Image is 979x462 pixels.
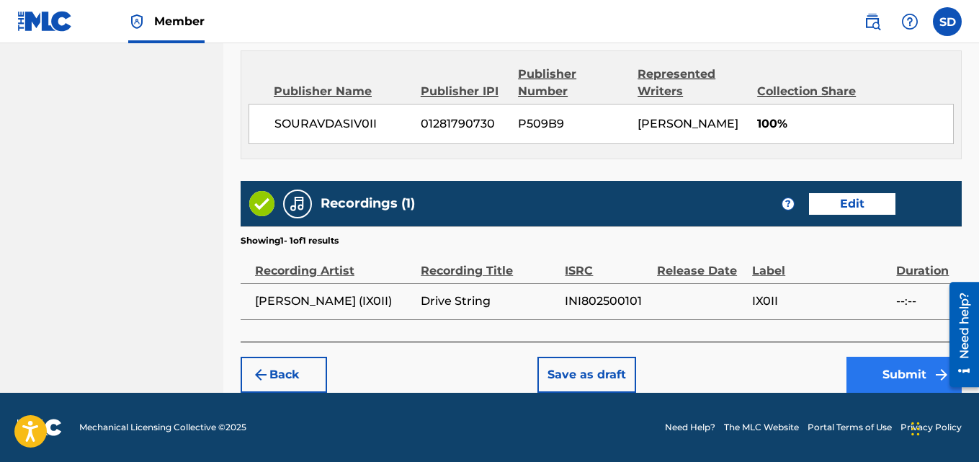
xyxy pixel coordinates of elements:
div: Recording Artist [255,247,413,280]
img: Recordings [289,195,306,213]
span: 100% [757,115,953,133]
h5: Recordings (1) [321,195,415,212]
div: Help [895,7,924,36]
img: Valid [249,191,274,216]
img: MLC Logo [17,11,73,32]
span: ? [782,198,794,210]
div: Publisher Name [274,83,410,100]
img: logo [17,419,62,436]
div: ISRC [565,247,650,280]
div: Represented Writers [638,66,746,100]
div: Label [752,247,889,280]
button: Edit [809,193,895,215]
a: Privacy Policy [900,421,962,434]
div: Release Date [657,247,745,280]
img: search [864,13,881,30]
span: [PERSON_NAME] (IX0II) [255,293,413,310]
iframe: Chat Widget [907,393,979,462]
a: Public Search [858,7,887,36]
p: Showing 1 - 1 of 1 results [241,234,339,247]
a: Portal Terms of Use [808,421,892,434]
span: 01281790730 [421,115,507,133]
img: Top Rightsholder [128,13,146,30]
div: Publisher Number [518,66,627,100]
div: Recording Title [421,247,558,280]
span: Mechanical Licensing Collective © 2025 [79,421,246,434]
span: SOURAVDASIV0II [274,115,410,133]
div: Collection Share [757,83,859,100]
iframe: Resource Center [939,276,979,392]
a: Need Help? [665,421,715,434]
div: Publisher IPI [421,83,507,100]
img: help [901,13,918,30]
div: Duration [896,247,955,280]
button: Save as draft [537,357,636,393]
button: Back [241,357,327,393]
span: Drive String [421,293,558,310]
span: [PERSON_NAME] [638,117,738,130]
img: f7272a7cc735f4ea7f67.svg [933,366,950,383]
img: 7ee5dd4eb1f8a8e3ef2f.svg [252,366,269,383]
span: Member [154,13,205,30]
div: User Menu [933,7,962,36]
span: INI802500101 [565,293,650,310]
a: The MLC Website [724,421,799,434]
span: --:-- [896,293,955,310]
span: P509B9 [518,115,627,133]
div: Drag [911,407,920,450]
button: Submit [846,357,962,393]
span: IX0II [752,293,889,310]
